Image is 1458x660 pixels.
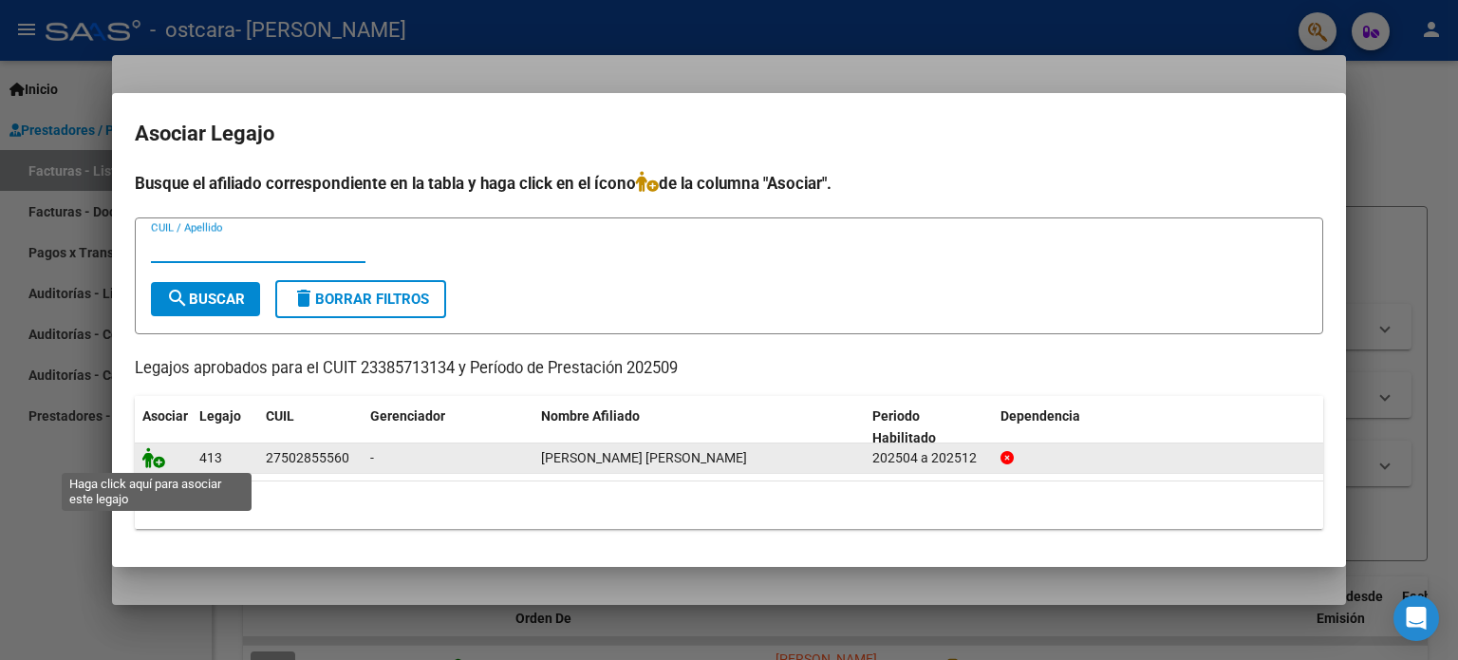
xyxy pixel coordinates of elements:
[192,396,258,459] datatable-header-cell: Legajo
[872,408,936,445] span: Periodo Habilitado
[258,396,363,459] datatable-header-cell: CUIL
[266,408,294,424] span: CUIL
[993,396,1324,459] datatable-header-cell: Dependencia
[135,481,1323,529] div: 1 registros
[872,447,985,469] div: 202504 a 202512
[151,282,260,316] button: Buscar
[275,280,446,318] button: Borrar Filtros
[1000,408,1080,424] span: Dependencia
[541,408,640,424] span: Nombre Afiliado
[135,357,1323,381] p: Legajos aprobados para el CUIT 23385713134 y Período de Prestación 202509
[865,396,993,459] datatable-header-cell: Periodo Habilitado
[292,291,429,308] span: Borrar Filtros
[199,408,241,424] span: Legajo
[370,450,374,465] span: -
[541,450,747,465] span: LENCINA DUARTE MAYRA MARICEL
[266,447,349,469] div: 27502855560
[292,287,315,310] mat-icon: delete
[166,287,189,310] mat-icon: search
[135,171,1323,196] h4: Busque el afiliado correspondiente en la tabla y haga click en el ícono de la columna "Asociar".
[142,408,188,424] span: Asociar
[135,116,1323,152] h2: Asociar Legajo
[135,396,192,459] datatable-header-cell: Asociar
[533,396,865,459] datatable-header-cell: Nombre Afiliado
[363,396,533,459] datatable-header-cell: Gerenciador
[370,408,445,424] span: Gerenciador
[1393,595,1439,641] div: Open Intercom Messenger
[166,291,245,308] span: Buscar
[199,450,222,465] span: 413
